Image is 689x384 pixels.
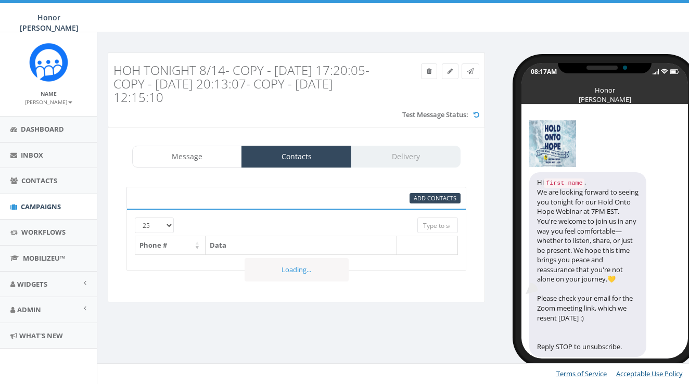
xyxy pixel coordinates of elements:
[467,67,474,75] span: Send Test Message
[20,12,79,33] span: Honor [PERSON_NAME]
[41,90,57,97] small: Name
[417,217,458,233] input: Type to search
[414,194,456,202] span: CSV files only
[241,146,351,168] a: Contacts
[616,369,683,378] a: Acceptable Use Policy
[17,305,41,314] span: Admin
[556,369,607,378] a: Terms of Service
[448,67,453,75] span: Edit Campaign
[427,67,431,75] span: Delete Campaign
[21,124,64,134] span: Dashboard
[245,258,349,281] div: Loading...
[21,176,57,185] span: Contacts
[206,236,397,254] th: Data
[544,178,584,188] code: first_name
[21,202,61,211] span: Campaigns
[19,331,63,340] span: What's New
[25,97,72,106] a: [PERSON_NAME]
[529,172,646,357] div: Hi , We are looking forward to seeing you tonight for our Hold Onto Hope Webinar at 7PM EST. You'...
[21,227,66,237] span: Workflows
[23,253,65,263] span: MobilizeU™
[402,110,468,120] label: Test Message Status:
[531,67,557,76] div: 08:17AM
[29,43,68,82] img: Rally_Corp_Icon_1.png
[113,63,384,105] h3: HOH TONIGHT 8/14- Copy - [DATE] 17:20:05- Copy - [DATE] 20:13:07- Copy - [DATE] 12:15:10
[21,150,43,160] span: Inbox
[17,279,47,289] span: Widgets
[414,194,456,202] span: Add Contacts
[410,193,461,204] a: Add Contacts
[135,236,206,254] th: Phone #
[132,146,242,168] a: Message
[25,98,72,106] small: [PERSON_NAME]
[579,85,631,91] div: Honor [PERSON_NAME]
